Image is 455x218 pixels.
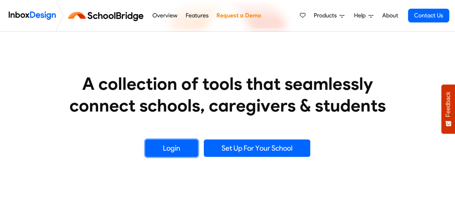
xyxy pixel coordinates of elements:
[67,7,148,24] img: schoolbridge logo
[441,84,455,134] button: Feedback - Show survey
[184,8,210,23] a: Features
[380,8,400,23] a: About
[408,9,449,22] a: Contact Us
[351,8,376,23] a: Help
[214,8,263,23] a: Request a Demo
[354,11,368,20] span: Help
[56,73,400,116] heading: A collection of tools that seamlessly connect schools, caregivers & students
[145,139,198,157] a: Login
[204,139,310,157] a: Set Up For Your School
[311,8,347,23] a: Products
[445,92,451,117] span: Feedback
[314,11,340,20] span: Products
[150,8,179,23] a: Overview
